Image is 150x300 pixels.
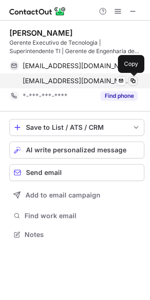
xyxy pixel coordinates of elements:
[9,209,144,222] button: Find work email
[9,164,144,181] button: Send email
[26,124,128,131] div: Save to List / ATS / CRM
[25,191,100,199] span: Add to email campaign
[100,91,138,101] button: Reveal Button
[9,187,144,204] button: Add to email campaign
[26,169,62,176] span: Send email
[9,6,66,17] img: ContactOut v5.3.10
[9,142,144,158] button: AI write personalized message
[23,77,131,85] span: [EMAIL_ADDRESS][DOMAIN_NAME]
[23,62,131,70] span: [EMAIL_ADDRESS][DOMAIN_NAME]
[26,146,126,154] span: AI write personalized message
[25,212,141,220] span: Find work email
[9,28,73,38] div: [PERSON_NAME]
[9,39,144,55] div: Gerente Executivo de Tecnologia | Superintendente TI | Gerente de Engenharia de Software | Transf...
[25,230,141,239] span: Notes
[9,228,144,241] button: Notes
[9,119,144,136] button: save-profile-one-click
